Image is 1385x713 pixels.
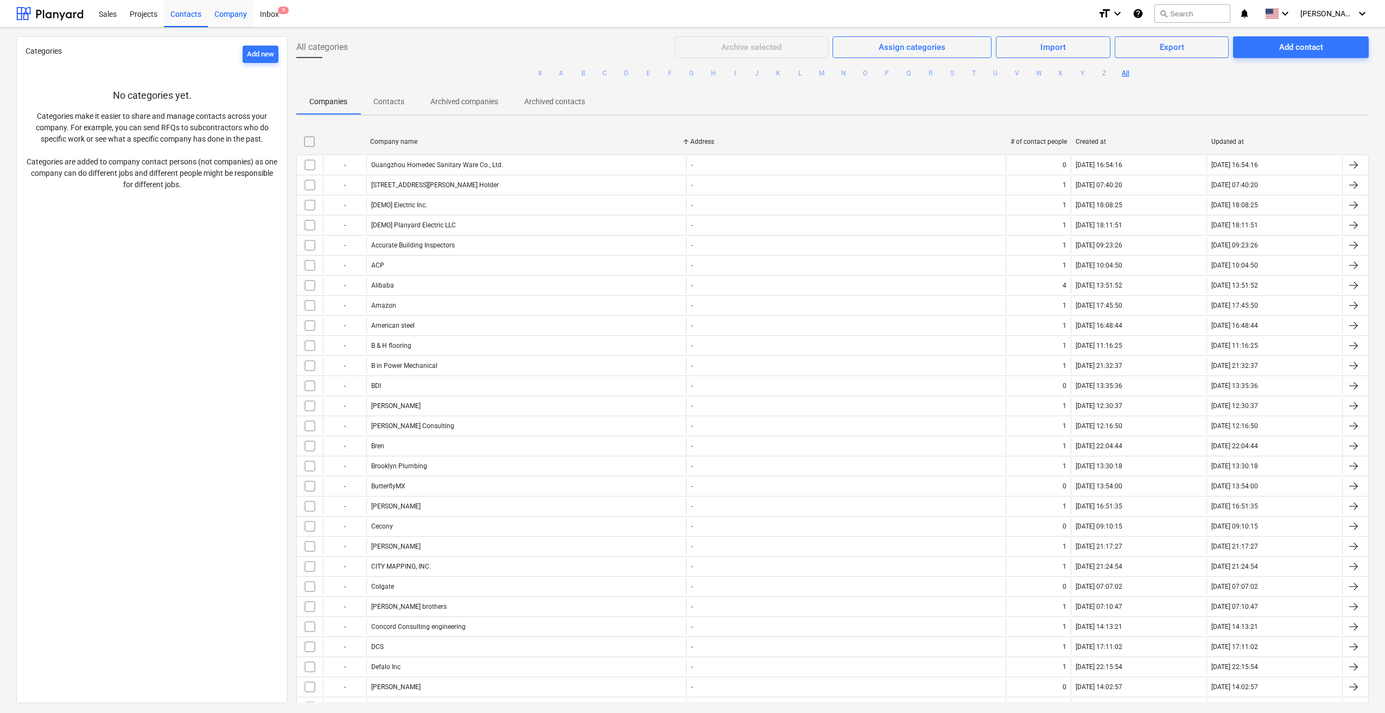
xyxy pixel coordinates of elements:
[691,262,692,269] div: -
[524,96,585,107] p: Archived contacts
[1233,36,1369,58] button: Add contact
[371,362,437,370] div: B in Power Mechanical
[323,558,366,575] div: -
[1211,161,1258,169] div: [DATE] 16:54:16
[296,41,348,54] span: All categories
[1211,382,1258,390] div: [DATE] 13:35:36
[371,282,394,289] div: Alibaba
[1076,663,1122,671] div: [DATE] 22:15:54
[691,683,692,691] div: -
[371,502,421,510] div: [PERSON_NAME]
[1133,7,1143,20] i: Knowledge base
[1063,623,1066,631] div: 1
[1063,302,1066,309] div: 1
[323,598,366,615] div: -
[1076,643,1122,651] div: [DATE] 17:11:02
[1211,342,1258,349] div: [DATE] 11:16:25
[1076,302,1122,309] div: [DATE] 17:45:50
[691,322,692,329] div: -
[1211,502,1258,510] div: [DATE] 16:51:35
[371,342,411,349] div: B & H flooring
[1054,67,1067,80] button: X
[1063,201,1066,209] div: 1
[1097,67,1110,80] button: Z
[1063,523,1066,530] div: 0
[663,67,676,80] button: F
[323,618,366,635] div: -
[1076,221,1122,229] div: [DATE] 18:11:51
[750,67,763,80] button: J
[371,201,427,209] div: [DEMO] Electric Inc.
[1063,221,1066,229] div: 1
[691,442,692,450] div: -
[323,437,366,455] div: -
[371,482,405,490] div: ButterflyMX
[1211,442,1258,450] div: [DATE] 22:04:44
[1063,683,1066,691] div: 0
[323,498,366,515] div: -
[323,297,366,314] div: -
[1076,502,1122,510] div: [DATE] 16:51:35
[323,538,366,555] div: -
[945,67,958,80] button: S
[833,36,992,58] button: Assign categories
[1211,623,1258,631] div: [DATE] 14:13:21
[1211,563,1258,570] div: [DATE] 21:24:54
[1076,322,1122,329] div: [DATE] 16:48:44
[1211,241,1258,249] div: [DATE] 09:23:26
[1063,362,1066,370] div: 1
[371,302,396,309] div: Amazon
[1239,7,1250,20] i: notifications
[1279,40,1323,54] div: Add contact
[1063,322,1066,329] div: 1
[837,67,850,80] button: N
[1063,241,1066,249] div: 1
[1040,40,1066,54] div: Import
[1211,422,1258,430] div: [DATE] 12:16:50
[323,237,366,254] div: -
[1063,663,1066,671] div: 1
[859,67,872,80] button: O
[902,67,915,80] button: Q
[323,377,366,394] div: -
[1211,201,1258,209] div: [DATE] 18:08:25
[1063,502,1066,510] div: 1
[691,583,692,590] div: -
[880,67,893,80] button: P
[1076,201,1122,209] div: [DATE] 18:08:25
[1211,543,1258,550] div: [DATE] 21:17:27
[1063,462,1066,470] div: 1
[1211,221,1258,229] div: [DATE] 18:11:51
[576,67,589,80] button: B
[323,196,366,214] div: -
[371,523,393,530] div: Cecony
[1076,67,1089,80] button: Y
[1063,402,1066,410] div: 1
[323,357,366,374] div: -
[323,518,366,535] div: -
[1076,342,1122,349] div: [DATE] 11:16:25
[371,543,421,550] div: [PERSON_NAME]
[691,342,692,349] div: -
[1211,583,1258,590] div: [DATE] 07:07:02
[323,337,366,354] div: -
[371,603,447,610] div: [PERSON_NAME] brothers
[1098,7,1111,20] i: format_size
[707,67,720,80] button: H
[691,402,692,410] div: -
[309,96,347,107] p: Companies
[1063,342,1066,349] div: 1
[430,96,498,107] p: Archived companies
[371,161,503,169] div: Guangzhou Homedec Sanitary Ware Co., Ltd.
[1063,563,1066,570] div: 1
[1063,262,1066,269] div: 1
[26,89,278,102] p: No categories yet.
[691,382,692,390] div: -
[1076,442,1122,450] div: [DATE] 22:04:44
[1076,482,1122,490] div: [DATE] 13:54:00
[691,502,692,510] div: -
[1076,161,1122,169] div: [DATE] 16:54:16
[1211,262,1258,269] div: [DATE] 10:04:50
[772,67,785,80] button: K
[690,138,1002,145] div: Address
